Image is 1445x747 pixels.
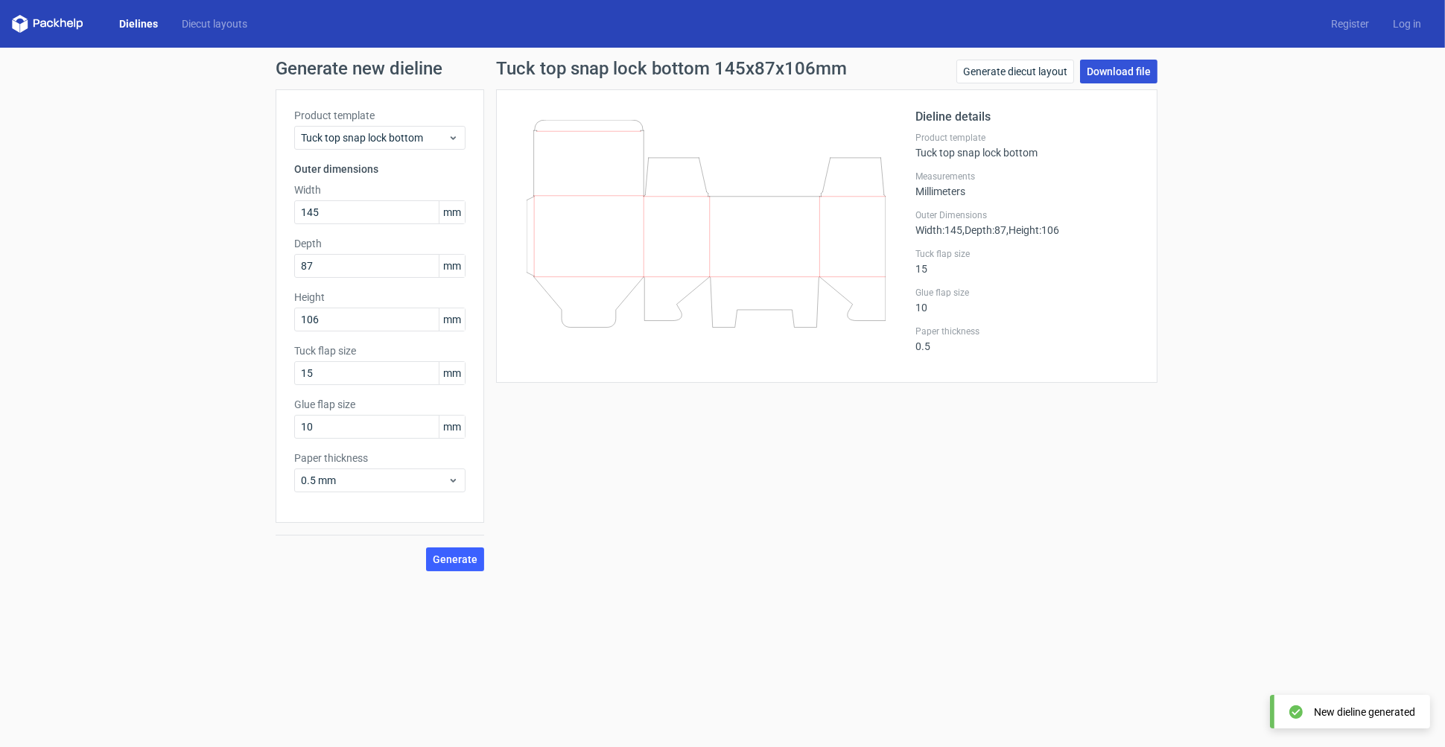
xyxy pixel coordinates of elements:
[915,108,1139,126] h2: Dieline details
[294,290,466,305] label: Height
[170,16,259,31] a: Diecut layouts
[276,60,1169,77] h1: Generate new dieline
[439,201,465,223] span: mm
[1080,60,1157,83] a: Download file
[496,60,847,77] h1: Tuck top snap lock bottom 145x87x106mm
[1314,705,1415,719] div: New dieline generated
[915,132,1139,144] label: Product template
[439,255,465,277] span: mm
[1381,16,1433,31] a: Log in
[294,236,466,251] label: Depth
[433,554,477,565] span: Generate
[915,171,1139,197] div: Millimeters
[294,343,466,358] label: Tuck flap size
[294,451,466,465] label: Paper thickness
[294,182,466,197] label: Width
[956,60,1074,83] a: Generate diecut layout
[915,287,1139,299] label: Glue flap size
[915,248,1139,275] div: 15
[301,130,448,145] span: Tuck top snap lock bottom
[915,325,1139,352] div: 0.5
[301,473,448,488] span: 0.5 mm
[915,224,962,236] span: Width : 145
[439,308,465,331] span: mm
[915,248,1139,260] label: Tuck flap size
[294,397,466,412] label: Glue flap size
[294,162,466,177] h3: Outer dimensions
[107,16,170,31] a: Dielines
[1319,16,1381,31] a: Register
[439,416,465,438] span: mm
[915,132,1139,159] div: Tuck top snap lock bottom
[294,108,466,123] label: Product template
[1006,224,1059,236] span: , Height : 106
[439,362,465,384] span: mm
[962,224,1006,236] span: , Depth : 87
[915,287,1139,314] div: 10
[915,209,1139,221] label: Outer Dimensions
[915,171,1139,182] label: Measurements
[426,547,484,571] button: Generate
[915,325,1139,337] label: Paper thickness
